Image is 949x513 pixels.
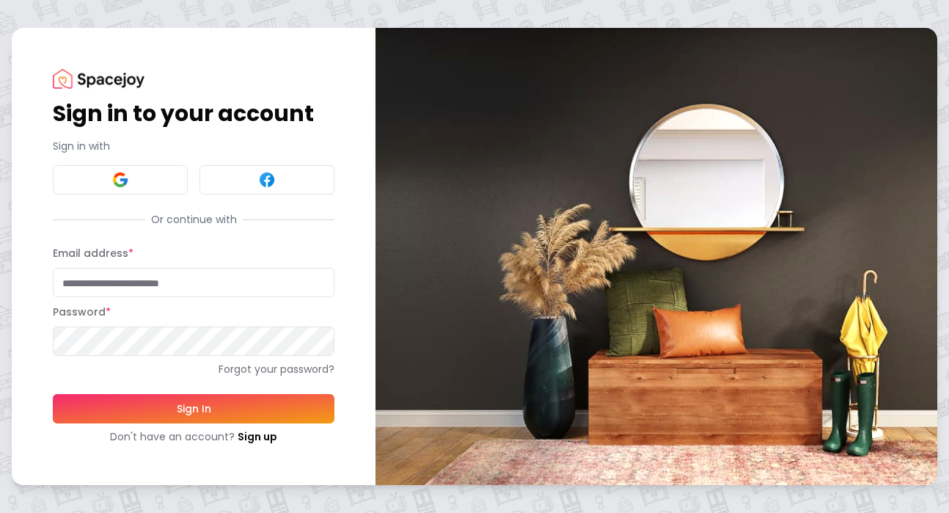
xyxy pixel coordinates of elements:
h1: Sign in to your account [53,101,334,127]
span: Or continue with [145,212,243,227]
img: Spacejoy Logo [53,69,144,89]
img: banner [375,28,937,485]
label: Password [53,305,111,319]
label: Email address [53,246,133,261]
a: Sign up [238,429,277,444]
button: Sign In [53,394,334,423]
a: Forgot your password? [53,362,334,376]
img: Facebook signin [258,171,276,189]
p: Sign in with [53,139,334,153]
div: Don't have an account? [53,429,334,444]
img: Google signin [111,171,129,189]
